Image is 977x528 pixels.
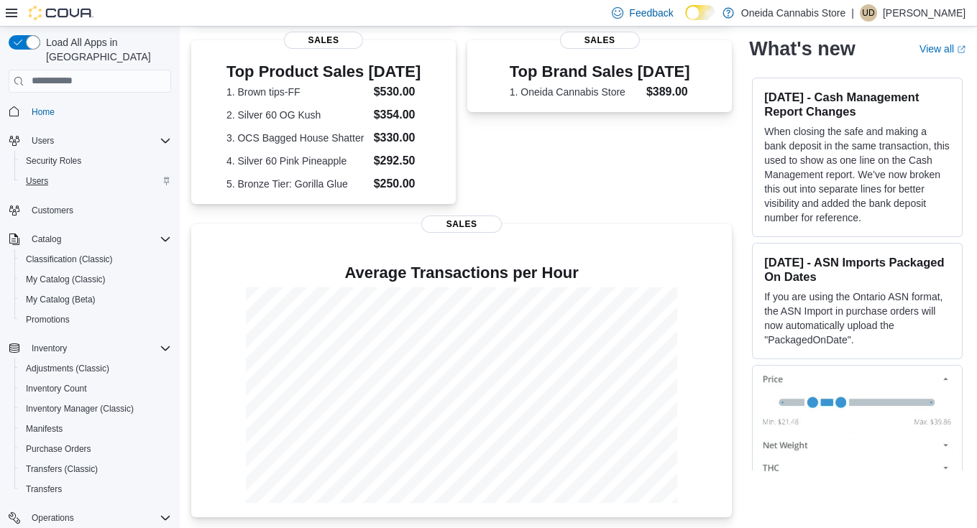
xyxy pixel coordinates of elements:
span: Classification (Classic) [26,254,113,265]
a: Purchase Orders [20,440,97,458]
span: Classification (Classic) [20,251,171,268]
span: Users [32,135,54,147]
button: Purchase Orders [14,439,177,459]
span: Customers [26,201,171,219]
span: Operations [26,509,171,527]
button: Inventory [3,338,177,358]
button: My Catalog (Beta) [14,290,177,310]
dt: 1. Brown tips-FF [226,85,368,99]
a: Transfers (Classic) [20,460,104,478]
span: Adjustments (Classic) [20,360,171,377]
a: Manifests [20,420,68,437]
a: Promotions [20,311,75,328]
dt: 5. Bronze Tier: Gorilla Glue [226,177,368,191]
dd: $330.00 [374,129,421,147]
span: Adjustments (Classic) [26,363,109,374]
p: If you are using the Ontario ASN format, the ASN Import in purchase orders will now automatically... [764,290,950,347]
p: [PERSON_NAME] [883,4,965,22]
span: Catalog [32,233,61,245]
button: My Catalog (Classic) [14,269,177,290]
a: Inventory Manager (Classic) [20,400,139,417]
span: Inventory [26,340,171,357]
span: Operations [32,512,74,524]
dt: 1. Oneida Cannabis Store [510,85,641,99]
button: Classification (Classic) [14,249,177,269]
span: Promotions [26,314,70,325]
a: My Catalog (Beta) [20,291,101,308]
h4: Average Transactions per Hour [203,264,720,282]
span: My Catalog (Classic) [20,271,171,288]
p: | [851,4,854,22]
button: Users [3,131,177,151]
span: Sales [284,32,363,49]
span: Transfers [26,483,62,495]
button: Inventory [26,340,73,357]
span: Sales [560,32,639,49]
span: Inventory Count [20,380,171,397]
span: Dark Mode [685,20,686,21]
span: My Catalog (Beta) [20,291,171,308]
dd: $250.00 [374,175,421,193]
span: Inventory Manager (Classic) [26,403,134,414]
span: Security Roles [26,155,81,167]
button: Users [26,132,60,149]
a: Home [26,103,60,121]
span: Home [32,106,55,118]
a: Security Roles [20,152,87,170]
button: Users [14,171,177,191]
button: Promotions [14,310,177,330]
button: Home [3,101,177,122]
h3: [DATE] - ASN Imports Packaged On Dates [764,255,950,284]
h3: [DATE] - Cash Management Report Changes [764,90,950,119]
dd: $530.00 [374,83,421,101]
button: Adjustments (Classic) [14,358,177,379]
span: Manifests [26,423,63,435]
button: Security Roles [14,151,177,171]
span: Inventory Count [26,383,87,394]
span: Users [26,132,171,149]
span: Security Roles [20,152,171,170]
span: Inventory Manager (Classic) [20,400,171,417]
dt: 2. Silver 60 OG Kush [226,108,368,122]
a: Adjustments (Classic) [20,360,115,377]
button: Catalog [26,231,67,248]
span: Customers [32,205,73,216]
dd: $292.50 [374,152,421,170]
span: Transfers [20,481,171,498]
div: Ursula Doxtator [860,4,877,22]
dt: 3. OCS Bagged House Shatter [226,131,368,145]
button: Operations [26,509,80,527]
a: Customers [26,202,79,219]
button: Operations [3,508,177,528]
button: Transfers [14,479,177,499]
dd: $389.00 [646,83,690,101]
img: Cova [29,6,93,20]
a: Users [20,172,54,190]
span: Purchase Orders [26,443,91,455]
span: Manifests [20,420,171,437]
a: Classification (Classic) [20,251,119,268]
button: Inventory Count [14,379,177,399]
span: Load All Apps in [GEOGRAPHIC_DATA] [40,35,171,64]
span: Feedback [629,6,673,20]
dd: $354.00 [374,106,421,124]
span: Home [26,103,171,121]
a: Inventory Count [20,380,93,397]
input: Dark Mode [685,5,715,20]
button: Inventory Manager (Classic) [14,399,177,419]
h3: Top Brand Sales [DATE] [510,63,690,80]
span: Purchase Orders [20,440,171,458]
a: View allExternal link [919,43,965,55]
span: Promotions [20,311,171,328]
h2: What's new [749,37,855,60]
a: My Catalog (Classic) [20,271,111,288]
p: Oneida Cannabis Store [741,4,846,22]
span: Sales [421,216,502,233]
span: Users [20,172,171,190]
h3: Top Product Sales [DATE] [226,63,421,80]
button: Manifests [14,419,177,439]
span: Transfers (Classic) [26,463,98,475]
span: My Catalog (Classic) [26,274,106,285]
button: Transfers (Classic) [14,459,177,479]
p: When closing the safe and making a bank deposit in the same transaction, this used to show as one... [764,124,950,225]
